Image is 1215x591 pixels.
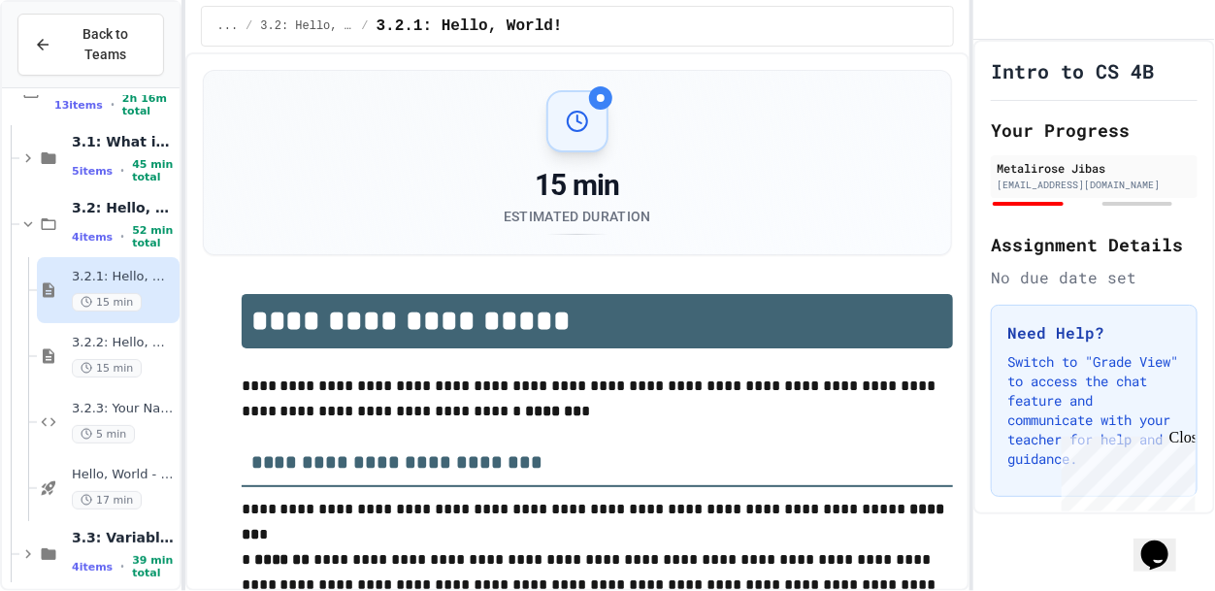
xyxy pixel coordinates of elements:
[997,178,1192,192] div: [EMAIL_ADDRESS][DOMAIN_NAME]
[1007,352,1181,469] p: Switch to "Grade View" to access the chat feature and communicate with your teacher for help and ...
[72,359,142,378] span: 15 min
[72,133,176,150] span: 3.1: What is Code?
[1007,321,1181,345] h3: Need Help?
[1054,429,1196,511] iframe: chat widget
[72,401,176,417] span: 3.2.3: Your Name and Favorite Movie
[132,224,175,249] span: 52 min total
[54,99,103,112] span: 13 items
[260,18,353,34] span: 3.2: Hello, World!
[72,293,142,312] span: 15 min
[72,335,176,351] span: 3.2.2: Hello, World! - Review
[72,529,176,546] span: 3.3: Variables and Data Types
[991,266,1198,289] div: No due date set
[120,163,124,179] span: •
[361,18,368,34] span: /
[1133,513,1196,572] iframe: chat widget
[120,229,124,245] span: •
[72,165,113,178] span: 5 items
[17,14,164,76] button: Back to Teams
[63,24,148,65] span: Back to Teams
[122,92,176,117] span: 2h 16m total
[111,97,115,113] span: •
[132,554,175,579] span: 39 min total
[132,158,175,183] span: 45 min total
[217,18,239,34] span: ...
[72,269,176,285] span: 3.2.1: Hello, World!
[72,231,113,244] span: 4 items
[997,159,1192,177] div: Metalirose Jibas
[991,57,1154,84] h1: Intro to CS 4B
[8,8,134,123] div: Chat with us now!Close
[991,116,1198,144] h2: Your Progress
[72,561,113,574] span: 4 items
[377,15,563,38] span: 3.2.1: Hello, World!
[120,559,124,575] span: •
[72,491,142,509] span: 17 min
[246,18,252,34] span: /
[991,231,1198,258] h2: Assignment Details
[72,199,176,216] span: 3.2: Hello, World!
[72,467,176,483] span: Hello, World - Quiz
[504,168,651,203] div: 15 min
[504,207,651,226] div: Estimated Duration
[72,425,135,443] span: 5 min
